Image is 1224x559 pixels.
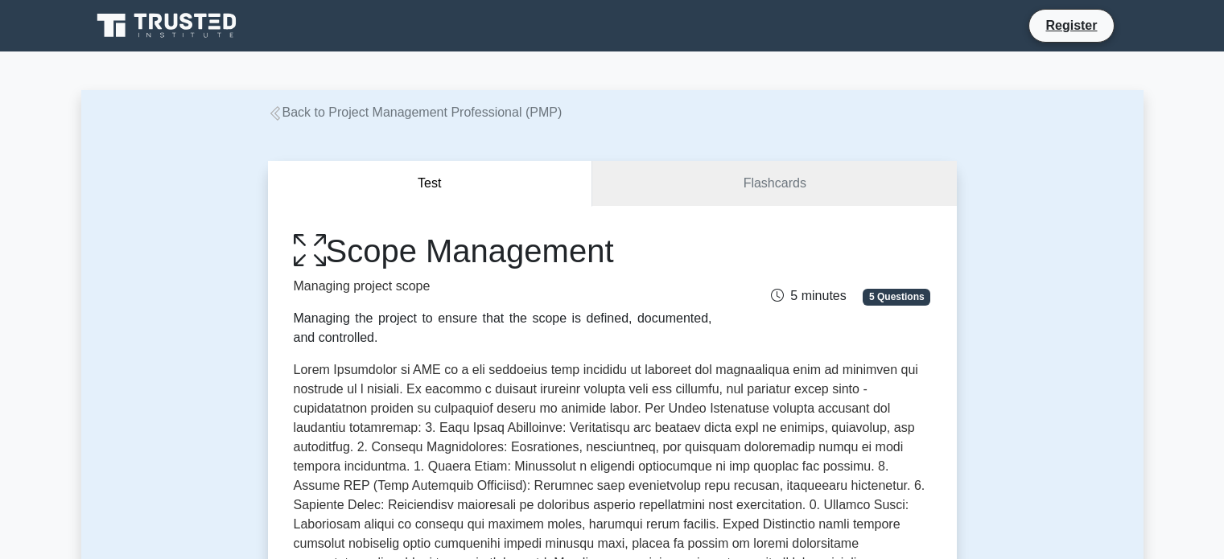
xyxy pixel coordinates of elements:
[592,161,956,207] a: Flashcards
[771,289,846,302] span: 5 minutes
[863,289,930,305] span: 5 Questions
[294,232,712,270] h1: Scope Management
[268,161,593,207] button: Test
[268,105,563,119] a: Back to Project Management Professional (PMP)
[1036,15,1107,35] a: Register
[294,277,712,296] p: Managing project scope
[294,309,712,347] div: Managing the project to ensure that the scope is defined, documented, and controlled.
